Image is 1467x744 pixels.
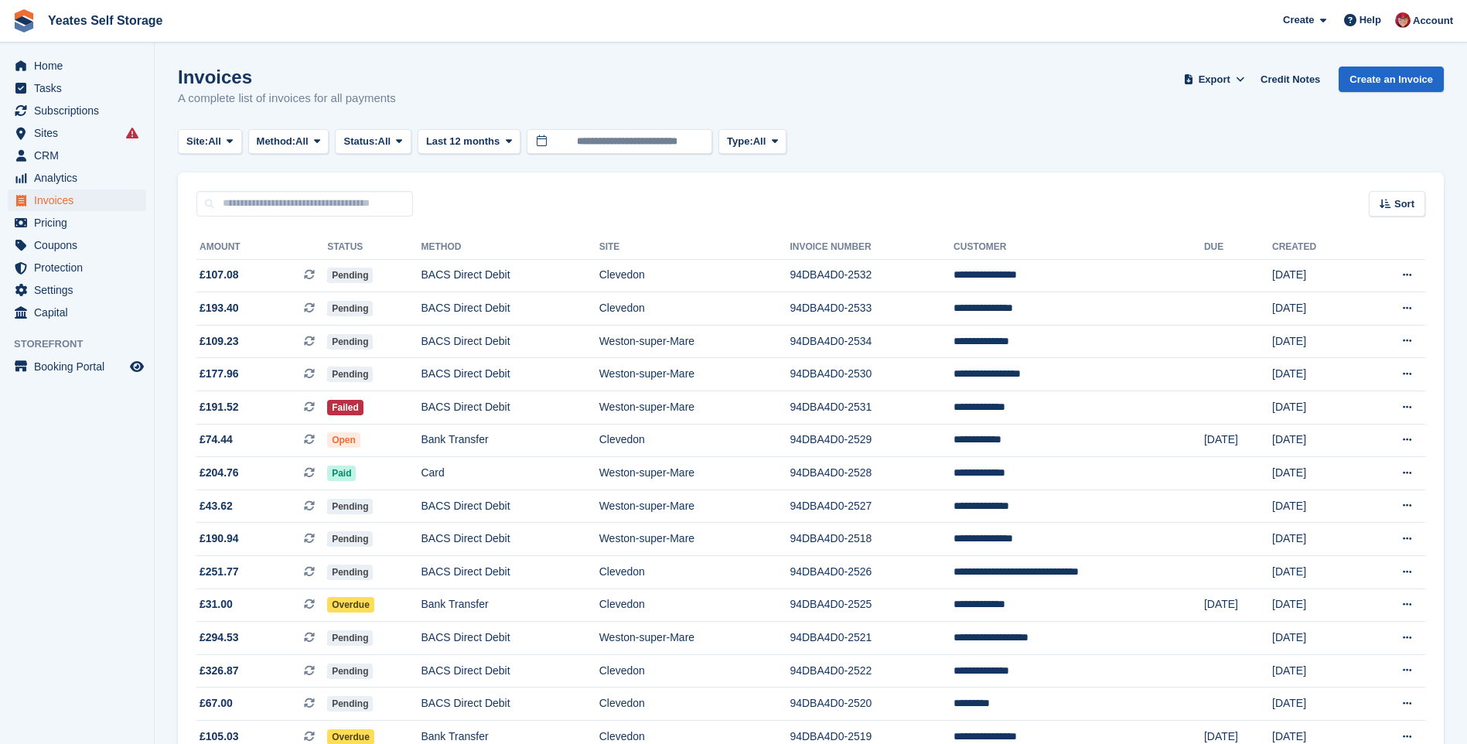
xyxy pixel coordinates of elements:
span: £43.62 [200,498,233,514]
a: menu [8,100,146,121]
th: Customer [954,235,1204,260]
span: £326.87 [200,663,239,679]
td: [DATE] [1272,457,1360,490]
td: Weston-super-Mare [599,622,790,655]
span: CRM [34,145,127,166]
td: Weston-super-Mare [599,490,790,523]
span: £193.40 [200,300,239,316]
h1: Invoices [178,67,396,87]
span: Export [1199,72,1230,87]
span: Paid [327,466,356,481]
td: BACS Direct Debit [421,688,599,721]
a: menu [8,212,146,234]
span: £251.77 [200,564,239,580]
td: Clevedon [599,556,790,589]
a: menu [8,257,146,278]
a: menu [8,145,146,166]
span: £190.94 [200,531,239,547]
span: All [295,134,309,149]
span: Pending [327,531,373,547]
button: Method: All [248,129,329,155]
td: [DATE] [1272,292,1360,326]
span: All [753,134,766,149]
td: BACS Direct Debit [421,622,599,655]
span: Invoices [34,189,127,211]
a: menu [8,167,146,189]
button: Site: All [178,129,242,155]
th: Invoice Number [790,235,954,260]
td: 94DBA4D0-2526 [790,556,954,589]
span: Site: [186,134,208,149]
td: 94DBA4D0-2525 [790,589,954,622]
a: Yeates Self Storage [42,8,169,33]
a: Create an Invoice [1339,67,1444,92]
span: Method: [257,134,296,149]
td: BACS Direct Debit [421,523,599,556]
span: £107.08 [200,267,239,283]
span: £204.76 [200,465,239,481]
td: BACS Direct Debit [421,292,599,326]
span: Pending [327,367,373,382]
td: [DATE] [1272,523,1360,556]
td: [DATE] [1272,490,1360,523]
span: Pending [327,664,373,679]
td: BACS Direct Debit [421,490,599,523]
td: 94DBA4D0-2531 [790,391,954,425]
span: £177.96 [200,366,239,382]
td: [DATE] [1272,325,1360,358]
span: Pending [327,499,373,514]
td: 94DBA4D0-2532 [790,259,954,292]
td: [DATE] [1204,589,1272,622]
button: Last 12 months [418,129,520,155]
span: Home [34,55,127,77]
a: menu [8,302,146,323]
td: 94DBA4D0-2518 [790,523,954,556]
img: stora-icon-8386f47178a22dfd0bd8f6a31ec36ba5ce8667c1dd55bd0f319d3a0aa187defe.svg [12,9,36,32]
span: Status: [343,134,377,149]
td: [DATE] [1272,391,1360,425]
td: BACS Direct Debit [421,556,599,589]
span: Settings [34,279,127,301]
span: Analytics [34,167,127,189]
td: Weston-super-Mare [599,523,790,556]
td: [DATE] [1272,688,1360,721]
td: 94DBA4D0-2520 [790,688,954,721]
span: Sort [1394,196,1414,212]
td: 94DBA4D0-2521 [790,622,954,655]
td: Clevedon [599,259,790,292]
th: Due [1204,235,1272,260]
td: Clevedon [599,424,790,457]
span: Overdue [327,597,374,613]
td: Weston-super-Mare [599,325,790,358]
span: Pricing [34,212,127,234]
td: [DATE] [1272,424,1360,457]
td: Bank Transfer [421,589,599,622]
td: 94DBA4D0-2529 [790,424,954,457]
td: 94DBA4D0-2527 [790,490,954,523]
span: Storefront [14,336,154,352]
span: Capital [34,302,127,323]
span: Failed [327,400,363,415]
a: menu [8,356,146,377]
button: Export [1180,67,1248,92]
span: £109.23 [200,333,239,350]
td: 94DBA4D0-2534 [790,325,954,358]
td: 94DBA4D0-2522 [790,654,954,688]
td: Clevedon [599,688,790,721]
span: £74.44 [200,432,233,448]
a: menu [8,189,146,211]
span: All [208,134,221,149]
th: Amount [196,235,327,260]
td: BACS Direct Debit [421,654,599,688]
td: BACS Direct Debit [421,325,599,358]
a: Preview store [128,357,146,376]
td: BACS Direct Debit [421,259,599,292]
a: menu [8,279,146,301]
td: 94DBA4D0-2530 [790,358,954,391]
td: Clevedon [599,589,790,622]
span: Last 12 months [426,134,500,149]
span: Pending [327,696,373,712]
a: menu [8,122,146,144]
span: Pending [327,301,373,316]
td: [DATE] [1272,259,1360,292]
